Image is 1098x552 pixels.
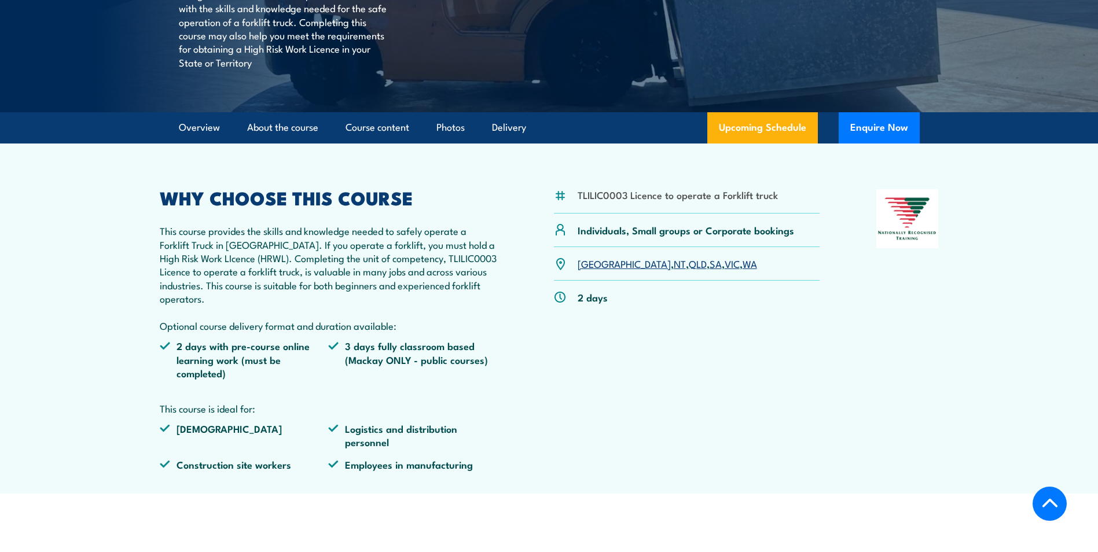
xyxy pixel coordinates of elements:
a: VIC [725,256,740,270]
a: Delivery [492,112,526,143]
a: SA [710,256,722,270]
button: Enquire Now [839,112,920,143]
li: [DEMOGRAPHIC_DATA] [160,422,329,449]
a: [GEOGRAPHIC_DATA] [578,256,671,270]
a: QLD [689,256,707,270]
a: Upcoming Schedule [707,112,818,143]
a: About the course [247,112,318,143]
li: Employees in manufacturing [328,458,497,471]
a: Overview [179,112,220,143]
li: Logistics and distribution personnel [328,422,497,449]
img: Nationally Recognised Training logo. [876,189,939,248]
li: 2 days with pre-course online learning work (must be completed) [160,339,329,380]
p: This course is ideal for: [160,402,498,415]
p: This course provides the skills and knowledge needed to safely operate a Forklift Truck in [GEOGR... [160,224,498,332]
li: 3 days fully classroom based (Mackay ONLY - public courses) [328,339,497,380]
h2: WHY CHOOSE THIS COURSE [160,189,498,205]
a: Photos [436,112,465,143]
p: , , , , , [578,257,757,270]
li: TLILIC0003 Licence to operate a Forklift truck [578,188,778,201]
p: 2 days [578,290,608,304]
a: WA [743,256,757,270]
p: Individuals, Small groups or Corporate bookings [578,223,794,237]
li: Construction site workers [160,458,329,471]
a: Course content [346,112,409,143]
a: NT [674,256,686,270]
